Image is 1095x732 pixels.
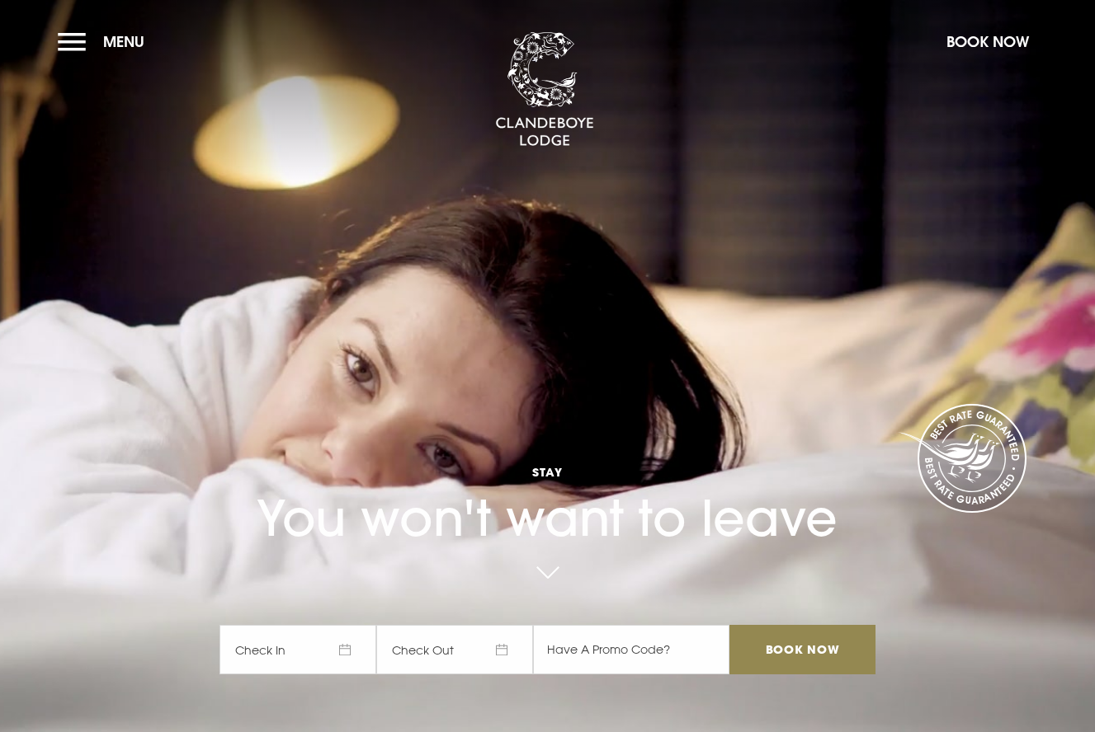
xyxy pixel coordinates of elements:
span: Menu [103,32,144,51]
button: Book Now [938,24,1037,59]
span: Check In [219,625,376,674]
img: Clandeboye Lodge [495,32,594,148]
button: Menu [58,24,153,59]
input: Have A Promo Code? [533,625,729,674]
span: Check Out [376,625,533,674]
input: Book Now [729,625,875,674]
h1: You won't want to leave [219,418,875,547]
span: Stay [219,464,875,480]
